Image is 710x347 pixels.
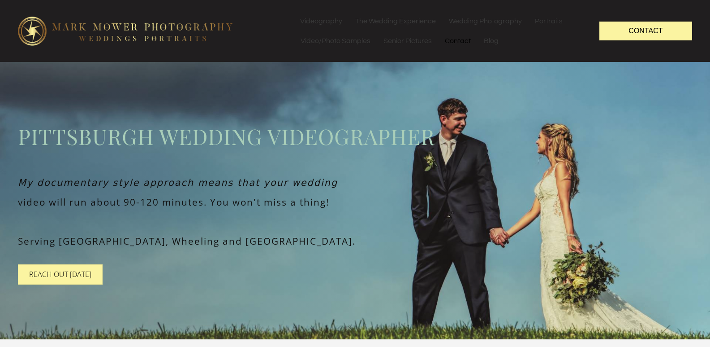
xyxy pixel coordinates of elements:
a: Wedding Photography [443,11,528,31]
a: The Wedding Experience [349,11,442,31]
nav: Menu [294,11,581,51]
a: Senior Pictures [377,31,438,51]
a: Portraits [529,11,569,31]
a: Contact [439,31,477,51]
a: Video/Photo Samples [294,31,377,51]
a: Blog [478,31,505,51]
a: Reach Out [DATE] [18,264,103,285]
span: Pittsburgh wedding videographer [18,121,692,151]
em: My documentary style approach means that your wedding [18,177,338,188]
a: Videography [294,11,349,31]
img: logo-edit1 [18,17,233,45]
p: Serving [GEOGRAPHIC_DATA], Wheeling and [GEOGRAPHIC_DATA]. [18,234,692,249]
a: Contact [599,22,692,40]
span: Contact [628,27,663,35]
span: Reach Out [DATE] [29,269,91,279]
p: video will run about 90-120 minutes. You won't miss a thing! [18,195,692,210]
